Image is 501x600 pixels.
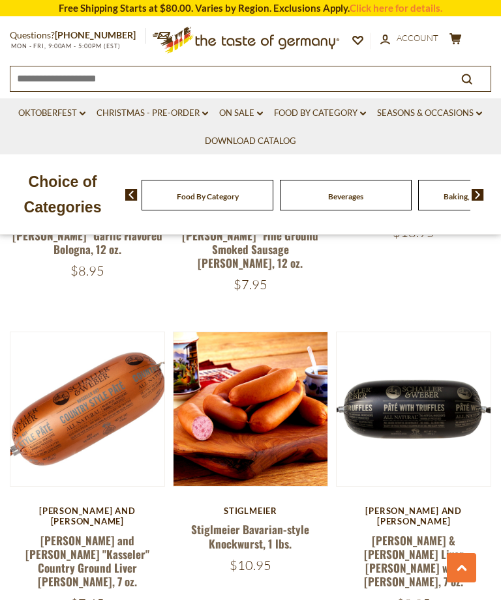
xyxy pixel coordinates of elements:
[397,33,438,43] span: Account
[230,557,271,573] span: $10.95
[173,506,328,516] div: Stiglmeier
[328,192,363,201] a: Beverages
[97,106,208,121] a: Christmas - PRE-ORDER
[380,31,438,46] a: Account
[18,106,85,121] a: Oktoberfest
[472,189,484,201] img: next arrow
[191,521,309,551] a: Stiglmeier Bavarian-style Knockwurst, 1 lbs.
[337,332,491,486] img: Schaller & Weber Liver Pate with Truffles, 7 oz.
[174,332,327,486] img: Stiglmeier Bavarian-style Knockwurst, 1 lbs.
[364,532,464,590] a: [PERSON_NAME] & [PERSON_NAME] Liver [PERSON_NAME] with [PERSON_NAME], 7 oz.
[10,42,121,50] span: MON - FRI, 9:00AM - 5:00PM (EST)
[219,106,263,121] a: On Sale
[177,192,239,201] a: Food By Category
[274,106,366,121] a: Food By Category
[10,506,165,527] div: [PERSON_NAME] and [PERSON_NAME]
[70,263,104,279] span: $8.95
[25,532,149,590] a: [PERSON_NAME] and [PERSON_NAME] "Kasseler" Country Ground Liver [PERSON_NAME], 7 oz.
[125,189,138,201] img: previous arrow
[205,134,296,149] a: Download Catalog
[350,2,442,14] a: Click here for details.
[336,506,491,527] div: [PERSON_NAME] and [PERSON_NAME]
[10,332,164,486] img: Schaller and Weber "Kasseler" Country Ground Liver Pate, 7 oz.
[182,199,318,271] a: [PERSON_NAME] and [PERSON_NAME] "[PERSON_NAME]" Fine Ground Smoked Sausage [PERSON_NAME], 12 oz.
[55,29,136,40] a: [PHONE_NUMBER]
[10,27,145,44] p: Questions?
[234,276,267,293] span: $7.95
[377,106,482,121] a: Seasons & Occasions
